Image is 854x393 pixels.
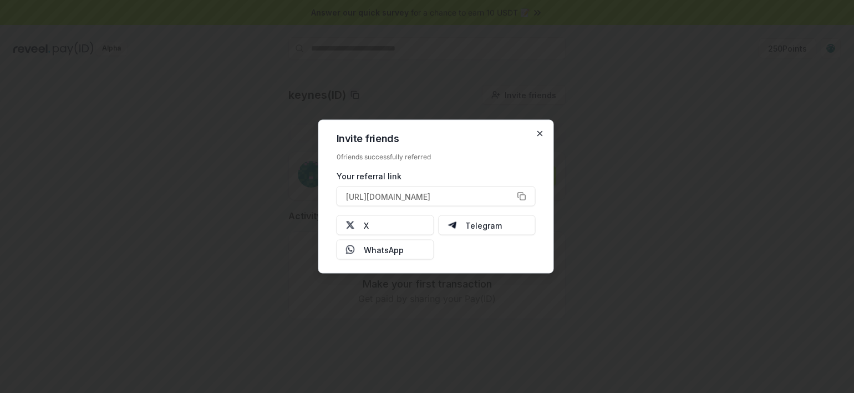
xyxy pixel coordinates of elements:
button: X [337,215,434,235]
button: Telegram [438,215,536,235]
img: Telegram [448,221,456,230]
img: Whatsapp [346,245,355,254]
span: [URL][DOMAIN_NAME] [346,190,430,202]
div: Your referral link [337,170,536,182]
h2: Invite friends [337,134,536,144]
div: 0 friends successfully referred [337,153,536,162]
button: [URL][DOMAIN_NAME] [337,187,536,206]
button: WhatsApp [337,240,434,260]
img: X [346,221,355,230]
